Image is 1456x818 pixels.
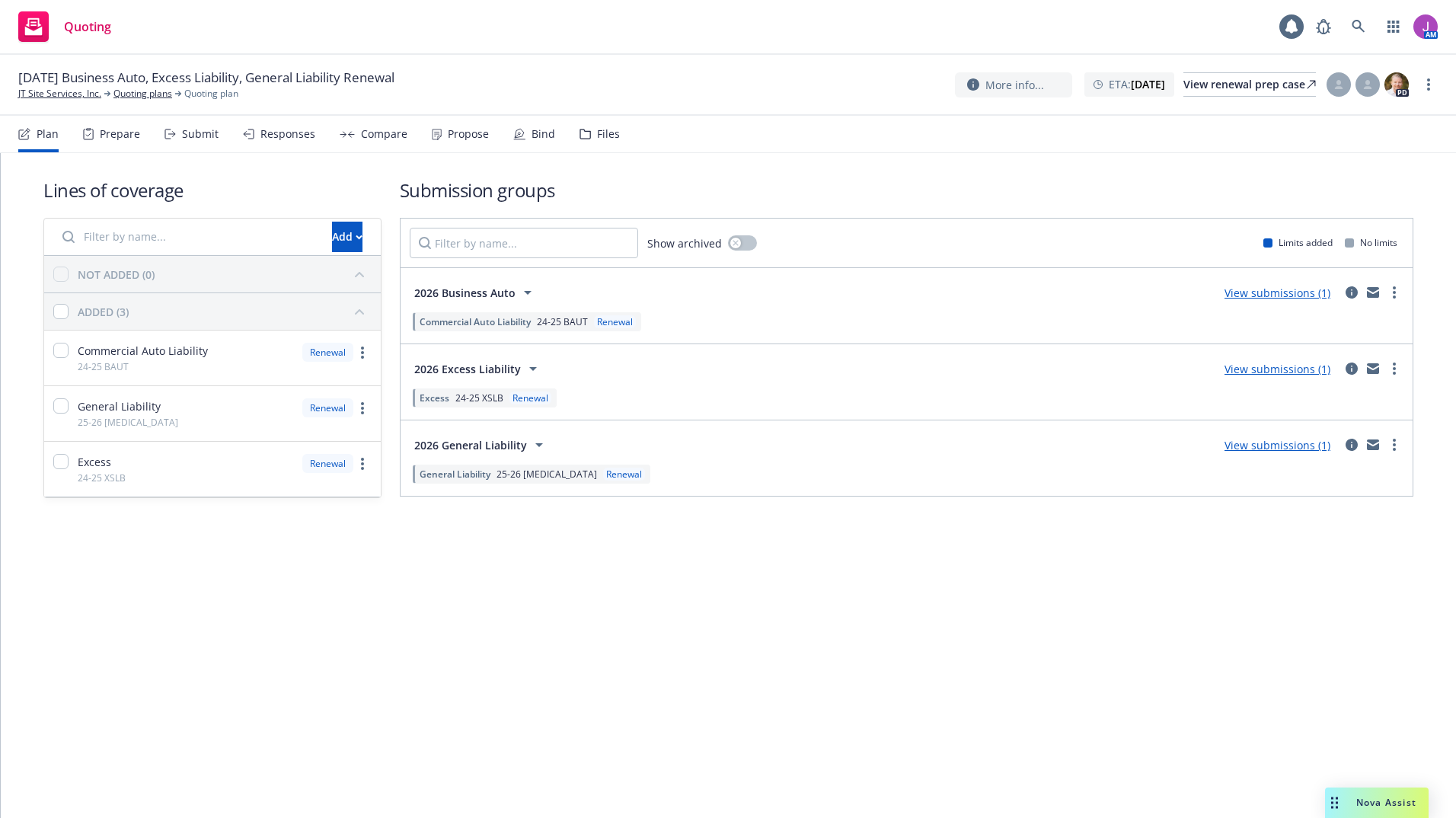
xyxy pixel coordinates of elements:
span: General Liability [420,468,490,481]
img: photo [1413,14,1438,39]
a: more [353,455,372,473]
span: 24-25 BAUT [537,315,588,328]
span: 24-25 BAUT [78,360,129,373]
div: Responses [260,128,315,140]
span: 2026 Business Auto [414,285,516,301]
button: NOT ADDED (0) [78,262,372,286]
div: Renewal [594,315,636,328]
a: circleInformation [1343,359,1361,378]
span: 25-26 [MEDICAL_DATA] [78,416,178,429]
a: View submissions (1) [1225,438,1330,452]
div: No limits [1345,236,1397,249]
span: Nova Assist [1356,796,1416,809]
div: Compare [361,128,407,140]
div: Plan [37,128,59,140]
div: Limits added [1263,236,1333,249]
a: more [1385,283,1403,302]
a: mail [1364,283,1382,302]
a: circleInformation [1343,436,1361,454]
a: more [1385,436,1403,454]
a: View submissions (1) [1225,286,1330,300]
button: ADDED (3) [78,299,372,324]
a: circleInformation [1343,283,1361,302]
span: 24-25 XSLB [78,471,126,484]
div: ADDED (3) [78,304,129,320]
h1: Submission groups [400,177,1413,203]
div: NOT ADDED (0) [78,267,155,283]
a: mail [1364,436,1382,454]
input: Filter by name... [410,228,638,258]
div: Propose [448,128,489,140]
div: Renewal [302,454,353,473]
a: View submissions (1) [1225,362,1330,376]
a: more [353,399,372,417]
a: Search [1343,11,1374,42]
span: 2026 Excess Liability [414,361,521,377]
div: View renewal prep case [1183,73,1316,96]
div: Files [597,128,620,140]
a: Switch app [1378,11,1409,42]
button: 2026 Business Auto [410,277,541,308]
h1: Lines of coverage [43,177,382,203]
div: Renewal [603,468,645,481]
a: more [1385,359,1403,378]
a: more [353,343,372,362]
a: Quoting plans [113,87,172,101]
span: 2026 General Liability [414,437,527,453]
a: Report a Bug [1308,11,1339,42]
span: Quoting plan [184,87,238,101]
span: General Liability [78,398,161,414]
span: ETA : [1109,76,1165,92]
span: [DATE] Business Auto, Excess Liability, General Liability Renewal [18,69,394,87]
strong: [DATE] [1131,77,1165,91]
span: Excess [78,454,111,470]
div: Prepare [100,128,140,140]
button: Nova Assist [1325,788,1429,818]
span: Quoting [64,21,111,33]
span: Show archived [647,235,722,251]
a: JT Site Services, Inc. [18,87,101,101]
span: 25-26 [MEDICAL_DATA] [497,468,597,481]
button: 2026 Excess Liability [410,353,547,384]
img: photo [1384,72,1409,97]
button: More info... [955,72,1072,97]
button: 2026 General Liability [410,430,553,460]
div: Renewal [302,343,353,362]
a: View renewal prep case [1183,72,1316,97]
span: More info... [985,77,1044,93]
span: 24-25 XSLB [455,391,503,404]
div: Renewal [302,398,353,417]
div: Submit [182,128,219,140]
div: Bind [532,128,555,140]
span: Commercial Auto Liability [420,315,531,328]
span: Commercial Auto Liability [78,343,208,359]
a: Quoting [12,5,117,48]
a: mail [1364,359,1382,378]
input: Filter by name... [53,222,323,252]
button: Add [332,222,362,252]
div: Add [332,222,362,251]
span: Excess [420,391,449,404]
div: Renewal [509,391,551,404]
div: Drag to move [1325,788,1344,818]
a: more [1419,75,1438,94]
